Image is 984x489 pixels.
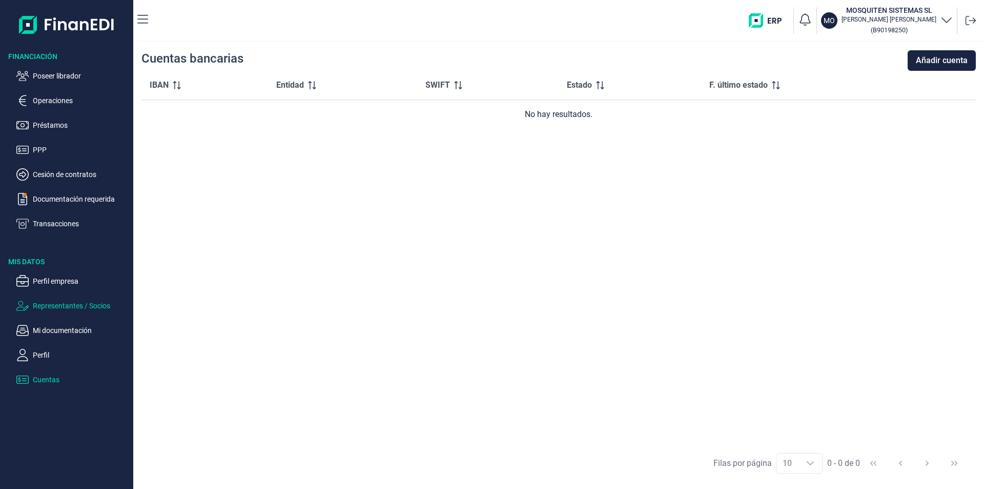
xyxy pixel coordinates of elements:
[871,26,908,34] small: Copiar cif
[842,5,936,15] h3: MOSQUITEN SISTEMAS SL
[798,454,823,473] div: Choose
[33,300,129,312] p: Representantes / Socios
[916,54,968,67] span: Añadir cuenta
[824,15,835,26] p: MO
[33,349,129,361] p: Perfil
[16,94,129,107] button: Operaciones
[19,8,115,41] img: Logo de aplicación
[16,349,129,361] button: Perfil
[567,79,592,91] span: Estado
[16,119,129,131] button: Préstamos
[425,79,450,91] span: SWIFT
[33,119,129,131] p: Préstamos
[33,218,129,230] p: Transacciones
[150,79,169,91] span: IBAN
[33,374,129,386] p: Cuentas
[33,193,129,205] p: Documentación requerida
[16,374,129,386] button: Cuentas
[16,300,129,312] button: Representantes / Socios
[709,79,768,91] span: F. último estado
[861,451,886,476] button: First Page
[16,193,129,205] button: Documentación requerida
[16,70,129,82] button: Poseer librador
[908,50,976,71] button: Añadir cuenta
[16,275,129,287] button: Perfil empresa
[16,218,129,230] button: Transacciones
[33,70,129,82] p: Poseer librador
[150,108,968,121] div: No hay resultados.
[33,324,129,337] p: Mi documentación
[16,324,129,337] button: Mi documentación
[888,451,913,476] button: Previous Page
[33,275,129,287] p: Perfil empresa
[942,451,967,476] button: Last Page
[16,168,129,181] button: Cesión de contratos
[842,15,936,24] p: [PERSON_NAME] [PERSON_NAME]
[141,50,243,71] div: Cuentas bancarias
[821,5,953,36] button: MOMOSQUITEN SISTEMAS SL[PERSON_NAME] [PERSON_NAME](B90198250)
[33,94,129,107] p: Operaciones
[276,79,304,91] span: Entidad
[713,457,772,470] div: Filas por página
[16,144,129,156] button: PPP
[827,459,860,467] span: 0 - 0 de 0
[915,451,939,476] button: Next Page
[33,168,129,181] p: Cesión de contratos
[33,144,129,156] p: PPP
[749,13,789,28] img: erp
